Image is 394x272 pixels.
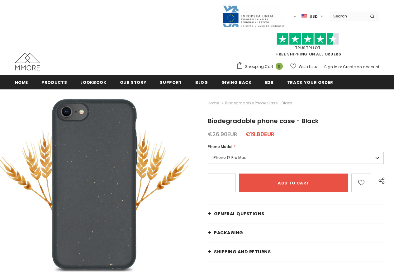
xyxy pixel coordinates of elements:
[41,75,67,89] a: Products
[208,130,237,138] span: €26.90EUR
[287,79,333,85] span: Track your order
[330,12,365,21] input: Search Site
[195,75,208,89] a: Blog
[324,64,337,69] a: Sign In
[120,75,147,89] a: Our Story
[208,117,319,125] span: Biodegradable phone case - Black
[343,64,379,69] a: Create an account
[80,79,106,85] span: Lookbook
[245,64,273,70] span: Shopping Cart
[208,242,384,261] a: Shipping and returns
[208,223,384,242] a: PACKAGING
[310,13,318,20] span: USD
[208,144,232,149] span: Phone Model
[338,64,342,69] span: or
[208,204,384,223] a: General Questions
[222,5,285,28] img: Javni Razpis
[214,230,243,236] span: PACKAGING
[222,13,285,19] a: Javni Razpis
[221,79,252,85] span: Giving back
[290,61,317,72] a: Wish Lists
[236,36,379,57] span: FREE SHIPPING ON ALL ORDERS
[214,211,264,217] span: General Questions
[80,75,106,89] a: Lookbook
[287,75,333,89] a: Track your order
[208,99,219,107] a: Home
[265,75,274,89] a: B2B
[195,79,208,85] span: Blog
[15,53,40,70] img: MMORE Cases
[299,64,317,70] span: Wish Lists
[276,63,283,70] span: 0
[160,79,182,85] span: support
[214,249,271,255] span: Shipping and returns
[15,75,28,89] a: Home
[15,79,28,85] span: Home
[265,79,274,85] span: B2B
[245,130,274,138] span: €19.80EUR
[120,79,147,85] span: Our Story
[225,99,292,107] span: Biodegradable phone case - Black
[221,75,252,89] a: Giving back
[239,174,348,192] input: Add to cart
[301,14,307,19] img: USD
[236,62,286,71] a: Shopping Cart 0
[295,45,321,50] a: Trustpilot
[277,33,339,45] img: Trust Pilot Stars
[41,79,67,85] span: Products
[208,152,384,164] label: iPhone 17 Pro Max
[160,75,182,89] a: support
